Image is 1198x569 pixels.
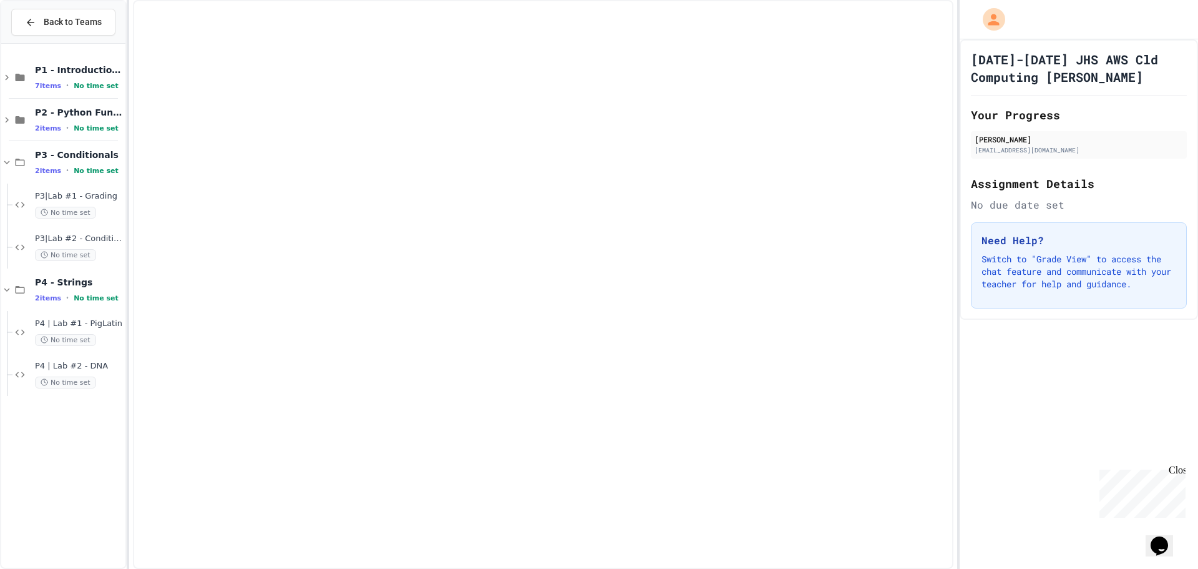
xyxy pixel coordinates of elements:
span: No time set [35,249,96,261]
span: 2 items [35,294,61,302]
span: No time set [74,294,119,302]
p: Switch to "Grade View" to access the chat feature and communicate with your teacher for help and ... [981,253,1176,290]
span: P1 - Introduction to Python [35,64,123,76]
iframe: chat widget [1094,465,1186,518]
span: 7 items [35,82,61,90]
h2: Assignment Details [971,175,1187,192]
span: • [66,81,69,91]
iframe: chat widget [1146,519,1186,557]
div: My Account [970,5,1008,34]
span: P2 - Python Functions [35,107,123,118]
span: No time set [74,124,119,132]
span: No time set [74,167,119,175]
span: No time set [35,334,96,346]
span: 2 items [35,124,61,132]
span: Back to Teams [44,16,102,29]
button: Back to Teams [11,9,115,36]
div: [EMAIL_ADDRESS][DOMAIN_NAME] [975,146,1183,155]
span: P3|Lab #1 - Grading [35,191,123,202]
h2: Your Progress [971,106,1187,124]
div: No due date set [971,197,1187,212]
span: No time set [35,377,96,388]
span: P4 | Lab #2 - DNA [35,361,123,372]
span: P3 - Conditionals [35,149,123,161]
span: No time set [74,82,119,90]
span: • [66,123,69,133]
span: 2 items [35,167,61,175]
span: • [66,293,69,303]
div: [PERSON_NAME] [975,134,1183,145]
h1: [DATE]-[DATE] JHS AWS Cld Computing [PERSON_NAME] [971,51,1187,86]
span: P3|Lab #2 - Conditionals and Functions [35,234,123,244]
span: P4 | Lab #1 - PigLatin [35,319,123,329]
h3: Need Help? [981,233,1176,248]
div: Chat with us now!Close [5,5,86,79]
span: P4 - Strings [35,277,123,288]
span: • [66,166,69,176]
span: No time set [35,207,96,219]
